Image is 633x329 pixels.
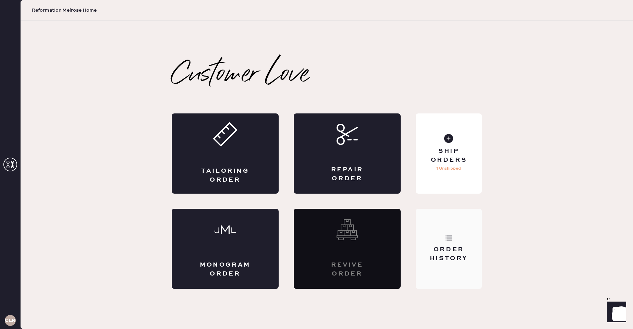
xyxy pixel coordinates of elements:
div: Revive order [321,261,373,278]
div: Tailoring Order [199,167,251,184]
div: Interested? Contact us at care@hemster.co [294,209,401,289]
div: Monogram Order [199,261,251,278]
span: Reformation Melrose Home [32,7,97,14]
h3: CLR [5,318,15,323]
h2: Customer Love [172,61,309,89]
div: Order History [421,245,476,263]
div: Ship Orders [421,147,476,164]
p: 1 Unshipped [436,164,461,173]
iframe: Front Chat [600,298,630,328]
div: Repair Order [321,166,373,183]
